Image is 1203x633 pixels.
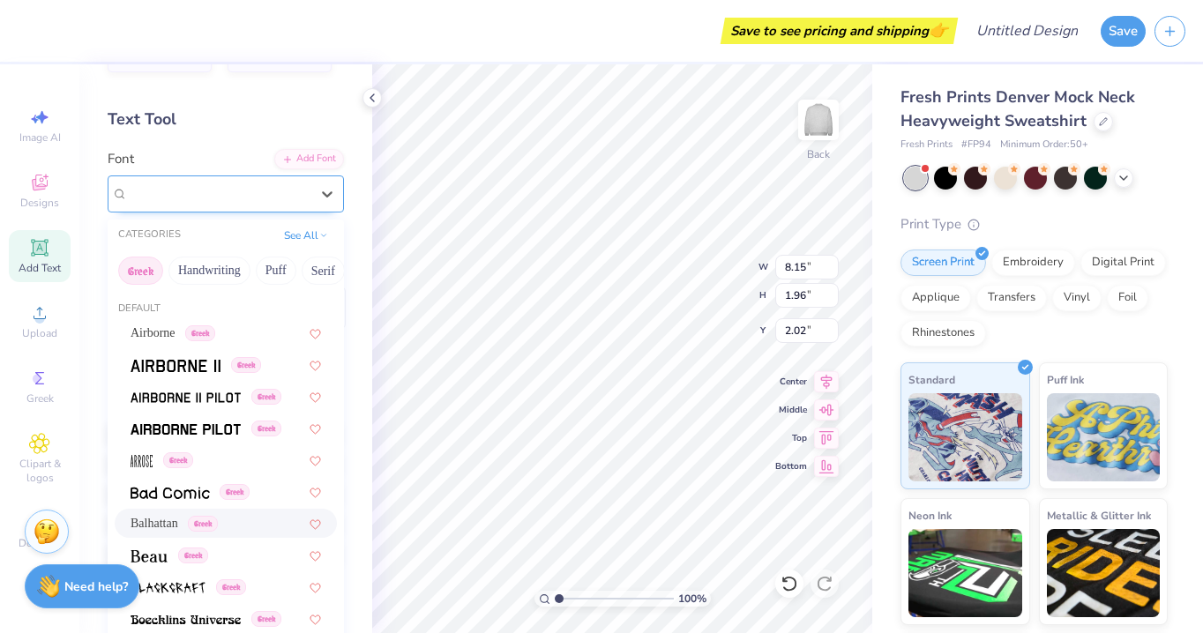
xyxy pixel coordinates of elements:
[131,487,210,499] img: Bad Comic
[725,18,953,44] div: Save to see pricing and shipping
[131,582,205,594] img: Blackcraft
[220,484,250,500] span: Greek
[900,138,953,153] span: Fresh Prints
[9,457,71,485] span: Clipart & logos
[1047,506,1151,525] span: Metallic & Glitter Ink
[108,302,344,316] div: Default
[131,360,220,372] img: Airborne II
[20,196,59,210] span: Designs
[908,393,1022,481] img: Standard
[108,108,344,131] div: Text Tool
[216,579,246,595] span: Greek
[188,516,218,532] span: Greek
[775,460,807,473] span: Bottom
[118,227,181,242] div: CATEGORIES
[22,326,57,340] span: Upload
[1047,370,1084,389] span: Puff Ink
[900,320,986,346] div: Rhinestones
[1047,529,1161,617] img: Metallic & Glitter Ink
[231,357,261,373] span: Greek
[775,376,807,388] span: Center
[991,249,1075,276] div: Embroidery
[256,257,296,285] button: Puff
[908,529,1022,617] img: Neon Ink
[168,257,250,285] button: Handwriting
[1000,138,1088,153] span: Minimum Order: 50 +
[131,324,176,342] span: Airborne
[19,261,61,275] span: Add Text
[1047,393,1161,481] img: Puff Ink
[775,404,807,416] span: Middle
[178,547,208,563] span: Greek
[26,391,54,406] span: Greek
[678,591,706,607] span: 100 %
[251,421,281,436] span: Greek
[131,514,178,532] span: Balhattan
[775,432,807,444] span: Top
[976,285,1047,311] div: Transfers
[131,455,153,467] img: Arrose
[900,86,1135,131] span: Fresh Prints Denver Mock Neck Heavyweight Sweatshirt
[908,370,955,389] span: Standard
[1052,285,1102,311] div: Vinyl
[274,149,344,169] div: Add Font
[64,578,128,595] strong: Need help?
[131,614,241,626] img: Boecklins Universe
[251,389,281,405] span: Greek
[251,611,281,627] span: Greek
[131,550,168,562] img: Beau
[131,423,241,436] img: Airborne Pilot
[108,149,134,169] label: Font
[807,146,830,162] div: Back
[962,13,1092,48] input: Untitled Design
[1107,285,1148,311] div: Foil
[302,257,345,285] button: Serif
[19,536,61,550] span: Decorate
[900,214,1168,235] div: Print Type
[163,452,193,468] span: Greek
[19,130,61,145] span: Image AI
[118,257,163,285] button: Greek
[1080,249,1166,276] div: Digital Print
[961,138,991,153] span: # FP94
[929,19,948,41] span: 👉
[185,325,215,341] span: Greek
[908,506,952,525] span: Neon Ink
[801,102,836,138] img: Back
[1101,16,1146,47] button: Save
[279,227,333,244] button: See All
[131,391,241,404] img: Airborne II Pilot
[900,285,971,311] div: Applique
[900,249,986,276] div: Screen Print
